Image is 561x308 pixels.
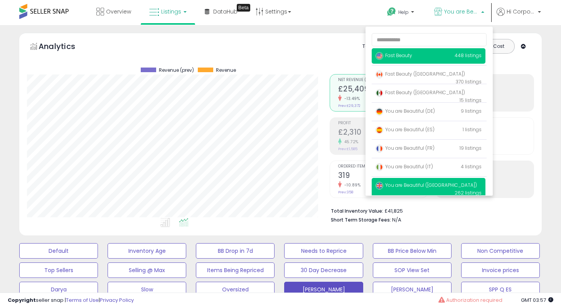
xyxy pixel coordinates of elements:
button: BB Drop in 7d [196,243,275,259]
small: Prev: 358 [338,190,353,195]
div: Tooltip anchor [237,4,250,12]
button: Needs to Reprice [284,243,363,259]
span: 19 listings [460,145,482,151]
span: You are Beautiful (ES) [376,126,435,133]
span: Hi Corporate [507,8,536,15]
button: Invoice prices [461,262,540,278]
span: 4 listings [461,163,482,170]
span: Fast Beauty [376,52,412,59]
b: Total Inventory Value: [331,208,383,214]
a: Privacy Policy [100,296,134,304]
span: You are Beautiful (FR) [376,145,435,151]
button: BB Price Below Min [373,243,451,259]
span: Revenue [216,68,236,73]
span: You are Beautiful (IT) [376,163,433,170]
button: Oversized [196,282,275,297]
small: -10.89% [342,182,361,188]
h2: 319 [338,171,428,181]
button: Slow [108,282,186,297]
img: usa.png [376,52,383,60]
span: 262 listings [455,190,482,196]
span: You are Beautiful ([GEOGRAPHIC_DATA]) [376,182,477,188]
i: Get Help [387,7,396,17]
img: germany.png [376,108,383,115]
span: Ordered Items [338,164,428,169]
li: £41,825 [331,206,528,215]
span: 9 listings [461,108,482,114]
img: spain.png [376,126,383,134]
span: You are Beautiful (DE) [376,108,435,114]
span: DataHub [213,8,238,15]
button: [PERSON_NAME] [373,282,451,297]
span: 448 listings [455,52,482,59]
button: 30 Day Decrease [284,262,363,278]
button: Default [19,243,98,259]
h2: £25,409 [338,85,428,95]
span: Revenue (prev) [159,68,194,73]
span: Fast Beauty ([GEOGRAPHIC_DATA]) [376,71,465,77]
span: 370 listings [456,78,482,85]
a: Terms of Use [66,296,99,304]
img: mexico.png [376,89,383,97]
div: seller snap | | [8,297,134,304]
span: You are Beautiful ([GEOGRAPHIC_DATA]) [444,8,479,15]
span: 15 listings [460,97,482,103]
small: -13.49% [342,96,360,102]
span: Net Revenue (Exc. VAT) [338,78,428,82]
span: Fast Beauty ([GEOGRAPHIC_DATA]) [376,89,465,96]
div: Totals For [362,43,393,50]
span: 2025-08-14 03:57 GMT [521,296,553,304]
strong: Copyright [8,296,36,304]
span: Help [398,9,409,15]
h5: Analytics [39,41,90,54]
button: Top Sellers [19,262,98,278]
a: Help [381,1,422,25]
small: 45.72% [342,139,359,145]
a: Hi Corporate [497,8,541,25]
button: SOP View Set [373,262,451,278]
b: Short Term Storage Fees: [331,217,391,223]
span: N/A [392,216,401,223]
button: Non Competitive [461,243,540,259]
button: Darya [19,282,98,297]
img: canada.png [376,71,383,78]
span: Listings [161,8,181,15]
button: SPP Q ES [461,282,540,297]
img: uk.png [376,182,383,190]
img: italy.png [376,163,383,171]
span: 1 listings [463,126,482,133]
span: Profit [338,121,428,125]
button: Selling @ Max [108,262,186,278]
h2: £2,310 [338,128,428,138]
small: Prev: £29,372 [338,103,361,108]
button: Items Being Repriced [196,262,275,278]
button: [PERSON_NAME] [284,282,363,297]
button: Inventory Age [108,243,186,259]
img: france.png [376,145,383,152]
small: Prev: £1,585 [338,147,357,151]
span: Overview [106,8,131,15]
